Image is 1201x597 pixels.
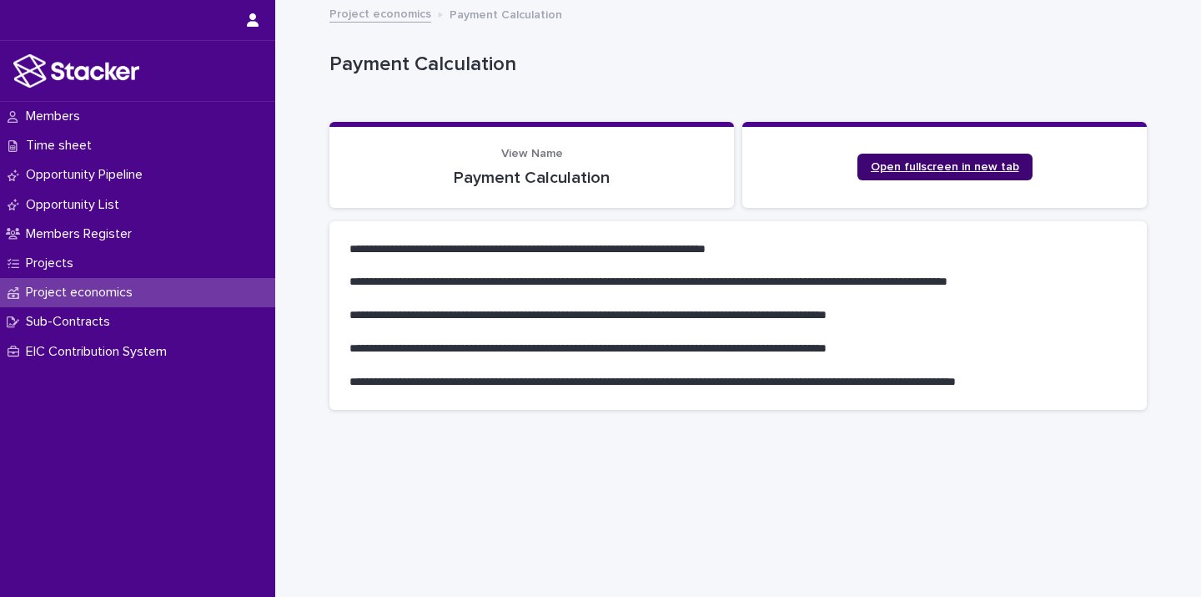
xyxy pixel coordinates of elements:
[349,168,714,188] p: Payment Calculation
[329,53,1140,77] p: Payment Calculation
[19,285,146,301] p: Project economics
[19,138,105,154] p: Time sheet
[857,154,1033,180] a: Open fullscreen in new tab
[19,109,93,124] p: Members
[19,167,156,183] p: Opportunity Pipeline
[19,197,133,213] p: Opportunity List
[19,226,145,242] p: Members Register
[19,255,87,271] p: Projects
[19,344,180,360] p: EIC Contribution System
[13,54,139,88] img: stacker-logo-white.png
[329,3,431,23] a: Project economics
[871,161,1019,173] span: Open fullscreen in new tab
[450,4,562,23] p: Payment Calculation
[501,148,563,159] span: View Name
[19,314,123,330] p: Sub-Contracts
